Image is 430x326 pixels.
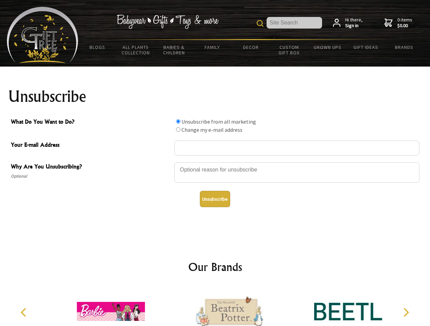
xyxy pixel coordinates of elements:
span: 0 items [397,17,412,29]
a: Grown Ups [308,40,347,54]
img: product search [257,20,264,27]
a: BLOGS [78,40,117,54]
span: Why Are You Unsubscribing? [11,162,171,172]
button: Unsubscribe [200,191,230,207]
textarea: Why Are You Unsubscribing? [174,162,419,183]
a: Custom Gift Box [270,40,308,60]
strong: $0.00 [397,23,412,29]
a: Gift Ideas [347,40,385,54]
a: Hi there,Sign in [333,17,363,29]
a: Family [193,40,232,54]
input: Site Search [267,17,322,29]
h2: Our Brands [14,259,417,275]
span: Hi there, [345,17,363,29]
label: Unsubscribe from all marketing [181,118,256,125]
button: Previous [17,305,32,320]
a: Decor [232,40,270,54]
button: Next [398,305,413,320]
h1: Unsubscribe [8,88,422,105]
input: What Do You Want to Do? [176,119,180,124]
a: 0 items$0.00 [384,17,412,29]
label: Change my e-mail address [181,126,242,133]
img: Babyware - Gifts - Toys and more... [7,7,78,63]
strong: Sign in [345,23,363,29]
span: Optional [11,172,171,180]
span: Your E-mail Address [11,141,171,150]
a: Babies & Children [155,40,193,60]
a: All Plants Collection [117,40,155,60]
a: Brands [385,40,424,54]
span: What Do You Want to Do? [11,117,171,127]
input: What Do You Want to Do? [176,127,180,132]
input: Your E-mail Address [174,141,419,156]
img: Babywear - Gifts - Toys & more [116,15,219,29]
